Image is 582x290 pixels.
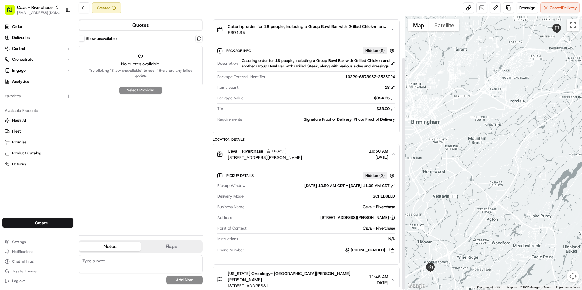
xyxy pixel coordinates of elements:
button: Cava - Riverchase10329[STREET_ADDRESS][PERSON_NAME]10:50 AM[DATE] [213,144,399,164]
span: Hidden ( 2 ) [365,173,385,178]
span: Address [217,215,232,220]
button: Hidden (5) [363,47,396,54]
button: Hidden (2) [363,172,396,179]
a: Analytics [2,77,73,86]
span: Requirements [217,117,242,122]
button: Reassign [517,2,538,13]
span: 10:50 AM [369,148,388,154]
span: • [51,111,53,116]
button: Cava - Riverchase [17,4,53,10]
a: 📗Knowledge Base [4,133,49,144]
button: Show street map [408,19,429,31]
div: Catering order for 18 people, including a Group Bowl Bar with Grilled Chicken and another Group B... [240,58,395,69]
a: Terms (opens in new tab) [544,286,552,289]
span: Create [35,220,48,226]
div: $394.35 [374,95,395,101]
span: Orchestrate [12,57,33,62]
button: Log out [2,277,73,285]
img: 1736555255976-a54dd68f-1ca7-489b-9aae-adbdc363a1c4 [12,95,17,99]
button: Settings [2,238,73,246]
span: [DATE] [55,94,67,99]
span: Catering order for 18 people, including a Group Bowl Bar with Grilled Chicken and another Group B... [228,23,386,29]
div: Location Details [213,137,400,142]
span: Log out [12,278,25,283]
span: Knowledge Base [12,136,47,142]
button: Product Catalog [2,148,73,158]
button: Flags [141,242,202,251]
span: Klarizel Pensader [19,94,50,99]
span: Engage [12,68,26,73]
img: Klarizel Pensader [6,88,16,98]
div: [STREET_ADDRESS][PERSON_NAME] [320,215,395,220]
span: Package Info [226,48,252,53]
button: Map camera controls [567,270,579,282]
span: Hidden ( 5 ) [365,48,385,54]
span: [DATE] [54,111,66,116]
a: Powered byPylon [43,150,74,155]
button: Catering order for 18 people, including a Group Bowl Bar with Grilled Chicken and another Group B... [213,20,399,39]
span: $394.35 [228,29,386,36]
span: Nash AI [12,118,26,123]
div: Signature Proof of Delivery, Photo Proof of Delivery [244,117,395,122]
span: Cava - Riverchase [228,148,263,154]
a: Deliveries [2,33,73,43]
img: 1724597045416-56b7ee45-8013-43a0-a6f9-03cb97ddad50 [13,58,24,69]
span: Settings [12,240,26,244]
div: Created [92,2,121,13]
img: Nash [6,6,18,18]
span: [US_STATE] Oncology- [GEOGRAPHIC_DATA][PERSON_NAME] [PERSON_NAME] [228,271,366,283]
div: [DATE] 10:50 AM CDT - [DATE] 11:05 AM CDT [304,183,395,188]
span: Reassign [519,5,535,11]
div: Past conversations [6,79,41,84]
span: Map data ©2025 Google [507,286,540,289]
span: Returns [12,161,26,167]
div: $33.00 [377,106,395,112]
button: See all [94,78,111,85]
div: Cava - Riverchase [247,204,395,210]
button: Create [2,218,73,228]
span: Business Name [217,204,244,210]
div: Catering order for 18 people, including a Group Bowl Bar with Grilled Chicken and another Group B... [213,39,399,133]
a: Nash AI [5,118,71,123]
a: 💻API Documentation [49,133,100,144]
button: Fleet [2,126,73,136]
span: Pickup Details [226,173,255,178]
button: CancelDelivery [540,2,580,13]
span: [STREET_ADDRESS] [228,283,366,289]
img: 1736555255976-a54dd68f-1ca7-489b-9aae-adbdc363a1c4 [6,58,17,69]
button: Chat with us! [2,257,73,266]
div: Favorites [2,91,73,101]
a: Report a map error [556,286,580,289]
a: Product Catalog [5,150,71,156]
p: Welcome 👋 [6,24,111,34]
label: Show unavailable [86,36,117,41]
button: Engage [2,66,73,75]
div: Start new chat [27,58,100,64]
span: Chat with us! [12,259,34,264]
a: Returns [5,161,71,167]
span: Description [217,61,238,66]
span: Delivery Mode [217,194,244,199]
button: Notes [79,242,141,251]
button: Start new chat [103,60,111,67]
span: Package External Identifier [217,74,265,80]
a: Orders [2,22,73,32]
button: Notifications [2,247,73,256]
span: Toggle Theme [12,269,37,274]
span: Deliveries [12,35,30,40]
div: 📗 [6,136,11,141]
div: SCHEDULED [246,194,395,199]
span: Analytics [12,79,29,84]
span: Instructions [217,236,238,242]
span: Pylon [61,151,74,155]
button: [EMAIL_ADDRESS][DOMAIN_NAME] [17,10,61,15]
span: Control [12,46,25,51]
span: Point of Contact [217,226,247,231]
button: Cava - Riverchase[EMAIL_ADDRESS][DOMAIN_NAME] [2,2,63,17]
span: Items count [217,85,239,90]
a: [PHONE_NUMBER] [345,247,395,254]
div: 💻 [51,136,56,141]
span: Orders [12,24,24,29]
span: API Documentation [58,136,98,142]
div: 10329-6873952-3535024 [268,74,395,80]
